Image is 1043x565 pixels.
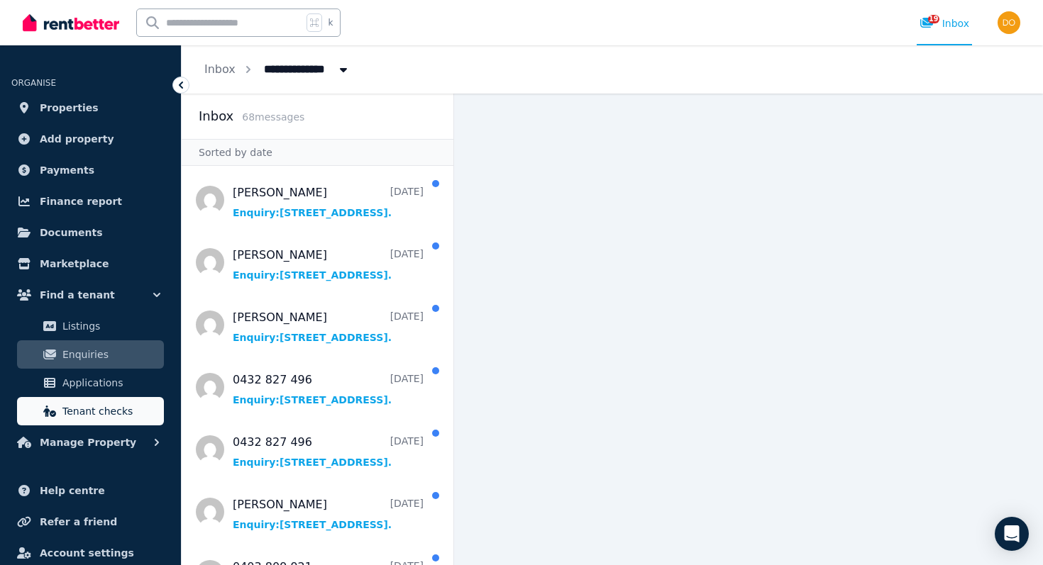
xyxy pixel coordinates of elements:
[62,403,158,420] span: Tenant checks
[928,15,939,23] span: 19
[11,94,170,122] a: Properties
[11,156,170,184] a: Payments
[40,193,122,210] span: Finance report
[204,62,236,76] a: Inbox
[11,428,170,457] button: Manage Property
[40,130,114,147] span: Add property
[11,476,170,505] a: Help centre
[233,434,424,469] a: 0432 827 496[DATE]Enquiry:[STREET_ADDRESS].
[62,346,158,363] span: Enquiries
[233,309,424,345] a: [PERSON_NAME][DATE]Enquiry:[STREET_ADDRESS].
[11,281,170,309] button: Find a tenant
[40,162,94,179] span: Payments
[11,250,170,278] a: Marketplace
[11,218,170,247] a: Documents
[328,17,333,28] span: k
[182,139,453,166] div: Sorted by date
[11,508,170,536] a: Refer a friend
[242,111,304,123] span: 68 message s
[17,312,164,340] a: Listings
[40,482,105,499] span: Help centre
[40,224,103,241] span: Documents
[233,371,424,407] a: 0432 827 496[DATE]Enquiry:[STREET_ADDRESS].
[11,125,170,153] a: Add property
[23,12,119,33] img: RentBetter
[62,374,158,391] span: Applications
[11,78,56,88] span: ORGANISE
[40,513,117,530] span: Refer a friend
[40,255,109,272] span: Marketplace
[182,45,373,94] nav: Breadcrumb
[233,247,424,282] a: [PERSON_NAME][DATE]Enquiry:[STREET_ADDRESS].
[233,184,424,220] a: [PERSON_NAME][DATE]Enquiry:[STREET_ADDRESS].
[40,544,134,561] span: Account settings
[998,11,1020,34] img: Damien Oliver
[182,166,453,565] nav: Message list
[17,340,164,369] a: Enquiries
[233,496,424,532] a: [PERSON_NAME][DATE]Enquiry:[STREET_ADDRESS].
[40,434,136,451] span: Manage Property
[11,187,170,216] a: Finance report
[62,318,158,335] span: Listings
[199,106,233,126] h2: Inbox
[920,16,969,30] div: Inbox
[995,517,1029,551] div: Open Intercom Messenger
[40,286,115,303] span: Find a tenant
[17,369,164,397] a: Applications
[40,99,99,116] span: Properties
[17,397,164,425] a: Tenant checks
